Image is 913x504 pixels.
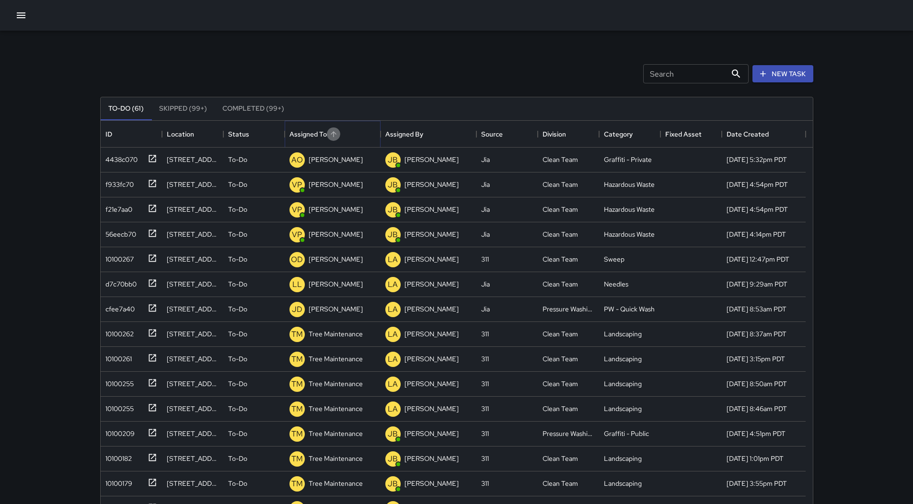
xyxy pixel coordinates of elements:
[102,400,134,413] div: 10100255
[291,354,303,365] p: TM
[543,404,578,413] div: Clean Team
[309,254,363,264] p: [PERSON_NAME]
[388,478,398,490] p: JB
[292,279,302,290] p: LL
[599,121,660,148] div: Category
[481,379,489,389] div: 311
[291,329,303,340] p: TM
[543,479,578,488] div: Clean Team
[388,304,398,315] p: LA
[727,121,769,148] div: Date Created
[167,254,219,264] div: 11 South Van Ness Avenue
[727,229,786,239] div: 9/25/2025, 4:14pm PDT
[604,354,642,364] div: Landscaping
[604,155,652,164] div: Graffiti - Private
[102,151,138,164] div: 4438c070
[727,404,787,413] div: 9/5/2025, 8:46am PDT
[727,254,789,264] div: 9/25/2025, 12:47pm PDT
[309,454,363,463] p: Tree Maintenance
[604,329,642,339] div: Landscaping
[481,121,503,148] div: Source
[167,479,219,488] div: 135 Van Ness Avenue
[167,329,219,339] div: 18 10th Street
[388,154,398,166] p: JB
[309,354,363,364] p: Tree Maintenance
[543,354,578,364] div: Clean Team
[404,354,459,364] p: [PERSON_NAME]
[167,354,219,364] div: 98 Franklin Street
[102,450,132,463] div: 10100182
[151,97,215,120] button: Skipped (99+)
[228,121,249,148] div: Status
[228,379,247,389] p: To-Do
[309,279,363,289] p: [PERSON_NAME]
[228,304,247,314] p: To-Do
[481,254,489,264] div: 311
[604,454,642,463] div: Landscaping
[538,121,599,148] div: Division
[167,304,219,314] div: 1182 Market Street
[102,325,134,339] div: 10100262
[102,300,135,314] div: cfee7a40
[481,329,489,339] div: 311
[404,254,459,264] p: [PERSON_NAME]
[309,155,363,164] p: [PERSON_NAME]
[604,379,642,389] div: Landscaping
[604,254,624,264] div: Sweep
[604,404,642,413] div: Landscaping
[309,304,363,314] p: [PERSON_NAME]
[404,155,459,164] p: [PERSON_NAME]
[223,121,285,148] div: Status
[381,121,476,148] div: Assigned By
[309,379,363,389] p: Tree Maintenance
[228,229,247,239] p: To-Do
[167,180,219,189] div: 55 South Van Ness Avenue
[102,176,134,189] div: f933fc70
[481,454,489,463] div: 311
[309,429,363,438] p: Tree Maintenance
[543,454,578,463] div: Clean Team
[385,121,423,148] div: Assigned By
[215,97,292,120] button: Completed (99+)
[727,329,786,339] div: 9/16/2025, 8:37am PDT
[543,180,578,189] div: Clean Team
[309,180,363,189] p: [PERSON_NAME]
[292,204,302,216] p: VP
[543,205,578,214] div: Clean Team
[481,479,489,488] div: 311
[665,121,702,148] div: Fixed Asset
[105,121,112,148] div: ID
[228,180,247,189] p: To-Do
[481,205,490,214] div: Jia
[727,279,787,289] div: 9/25/2025, 9:29am PDT
[167,121,194,148] div: Location
[604,429,649,438] div: Graffiti - Public
[604,121,633,148] div: Category
[291,378,303,390] p: TM
[727,180,788,189] div: 9/25/2025, 4:54pm PDT
[727,304,786,314] div: 9/25/2025, 8:53am PDT
[102,201,132,214] div: f21e7aa0
[604,205,655,214] div: Hazardous Waste
[102,226,136,239] div: 56eecb70
[727,155,787,164] div: 9/25/2025, 5:32pm PDT
[291,254,303,265] p: OD
[167,229,219,239] div: 96 Mcallister Street
[404,229,459,239] p: [PERSON_NAME]
[309,479,363,488] p: Tree Maintenance
[292,179,302,191] p: VP
[228,254,247,264] p: To-Do
[291,453,303,465] p: TM
[388,179,398,191] p: JB
[404,429,459,438] p: [PERSON_NAME]
[404,479,459,488] p: [PERSON_NAME]
[228,279,247,289] p: To-Do
[291,403,303,415] p: TM
[309,404,363,413] p: Tree Maintenance
[404,329,459,339] p: [PERSON_NAME]
[228,329,247,339] p: To-Do
[228,429,247,438] p: To-Do
[752,65,813,83] button: New Task
[388,279,398,290] p: LA
[228,205,247,214] p: To-Do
